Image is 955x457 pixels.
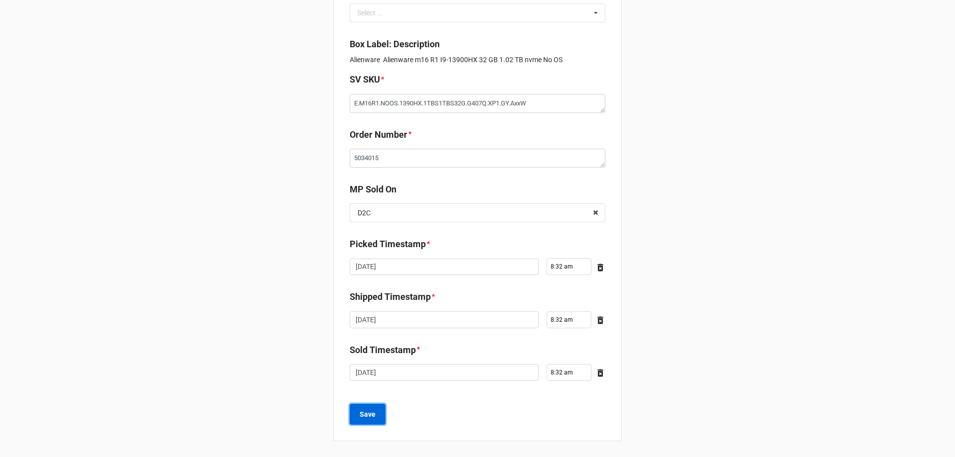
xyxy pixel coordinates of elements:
[355,7,397,18] div: Select ...
[547,364,591,381] input: Time
[350,343,416,357] label: Sold Timestamp
[350,364,539,381] input: Date
[350,290,431,304] label: Shipped Timestamp
[350,94,605,113] textarea: E.M16R1.NOOS.1390HX.1TBS1TBS32G.G407Q.XP1.GY.AxxW
[350,183,396,196] label: MP Sold On
[350,55,605,65] p: Alienware Alienware m16 R1 I9-13900HX 32 GB 1.02 TB nvme No OS
[350,149,605,168] textarea: 5034015
[350,311,539,328] input: Date
[350,73,380,87] label: SV SKU
[350,237,426,251] label: Picked Timestamp
[547,311,591,328] input: Time
[350,404,385,425] button: Save
[350,259,539,275] input: Date
[358,209,371,216] div: D2C
[350,128,407,142] label: Order Number
[350,39,440,49] b: Box Label: Description
[360,409,376,420] b: Save
[547,258,591,275] input: Time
